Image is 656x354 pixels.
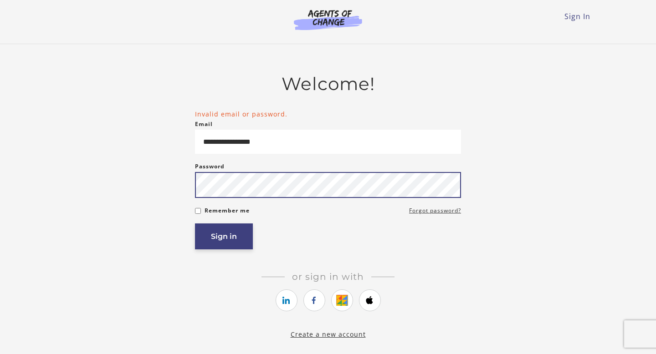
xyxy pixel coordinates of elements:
[276,289,297,311] a: https://courses.thinkific.com/users/auth/linkedin?ss%5Breferral%5D=&ss%5Buser_return_to%5D=&ss%5B...
[195,223,253,249] button: Sign in
[359,289,381,311] a: https://courses.thinkific.com/users/auth/apple?ss%5Breferral%5D=&ss%5Buser_return_to%5D=&ss%5Bvis...
[291,330,366,339] a: Create a new account
[564,11,590,21] a: Sign In
[205,205,250,216] label: Remember me
[284,9,372,30] img: Agents of Change Logo
[195,119,213,130] label: Email
[285,271,371,282] span: Or sign in with
[195,161,225,172] label: Password
[195,73,461,95] h2: Welcome!
[409,205,461,216] a: Forgot password?
[195,109,461,119] li: Invalid email or password.
[303,289,325,311] a: https://courses.thinkific.com/users/auth/facebook?ss%5Breferral%5D=&ss%5Buser_return_to%5D=&ss%5B...
[331,289,353,311] a: https://courses.thinkific.com/users/auth/google?ss%5Breferral%5D=&ss%5Buser_return_to%5D=&ss%5Bvi...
